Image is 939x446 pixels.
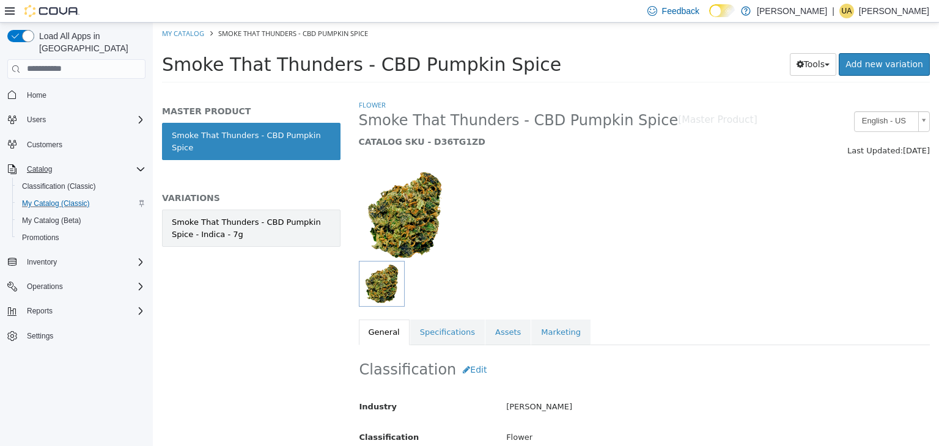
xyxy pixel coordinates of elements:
span: Users [22,112,145,127]
button: Classification (Classic) [12,178,150,195]
button: Inventory [2,254,150,271]
span: Settings [27,331,53,341]
span: Settings [22,328,145,343]
div: Smoke That Thunders - CBD Pumpkin Spice - Indica - 7g [19,194,178,218]
span: My Catalog (Classic) [17,196,145,211]
span: Home [22,87,145,103]
span: Classification [207,410,267,419]
span: Customers [27,140,62,150]
button: Users [22,112,51,127]
img: Cova [24,5,79,17]
button: Settings [2,327,150,345]
div: [PERSON_NAME] [344,374,786,395]
div: Flower [344,404,786,426]
span: [DATE] [750,123,777,133]
span: Catalog [27,164,52,174]
span: Customers [22,137,145,152]
button: Home [2,86,150,104]
a: Promotions [17,230,64,245]
small: [Master Product] [525,93,605,103]
button: Edit [303,336,341,359]
button: Tools [637,31,684,53]
span: Home [27,90,46,100]
a: My Catalog (Beta) [17,213,86,228]
span: Classification (Classic) [22,181,96,191]
span: Operations [22,279,145,294]
input: Dark Mode [709,4,735,17]
button: Reports [2,302,150,320]
a: Home [22,88,51,103]
a: My Catalog (Classic) [17,196,95,211]
span: Dark Mode [709,17,710,18]
span: Industry [207,379,245,389]
span: Catalog [22,162,145,177]
a: Settings [22,329,58,343]
button: Inventory [22,255,62,269]
span: Operations [27,282,63,291]
h5: CATALOG SKU - D36TG1ZD [206,114,630,125]
span: Reports [22,304,145,318]
a: Classification (Classic) [17,179,101,194]
span: Load All Apps in [GEOGRAPHIC_DATA] [34,30,145,54]
h5: VARIATIONS [9,170,188,181]
p: | [832,4,834,18]
a: Flower [206,78,233,87]
a: Specifications [257,297,332,323]
button: Operations [2,278,150,295]
div: Usama Alhassani [839,4,854,18]
button: Operations [22,279,68,294]
button: My Catalog (Beta) [12,212,150,229]
a: Assets [333,297,378,323]
a: Customers [22,137,67,152]
button: Customers [2,136,150,153]
a: Smoke That Thunders - CBD Pumpkin Spice [9,100,188,137]
span: Reports [27,306,53,316]
button: My Catalog (Classic) [12,195,150,212]
p: [PERSON_NAME] [757,4,827,18]
h2: Classification [207,336,777,359]
span: Inventory [27,257,57,267]
span: Last Updated: [694,123,750,133]
img: 150 [206,147,298,238]
span: Inventory [22,255,145,269]
span: UA [842,4,852,18]
a: General [206,297,257,323]
a: English - US [701,89,777,109]
span: Users [27,115,46,125]
nav: Complex example [7,81,145,377]
button: Users [2,111,150,128]
a: Marketing [378,297,438,323]
span: Smoke That Thunders - CBD Pumpkin Spice [206,89,526,108]
span: Classification (Classic) [17,179,145,194]
span: English - US [702,89,760,108]
span: Promotions [22,233,59,243]
button: Reports [22,304,57,318]
a: Add new variation [686,31,777,53]
span: My Catalog (Beta) [22,216,81,225]
button: Promotions [12,229,150,246]
span: Feedback [662,5,699,17]
span: My Catalog (Classic) [22,199,90,208]
button: Catalog [2,161,150,178]
span: Smoke That Thunders - CBD Pumpkin Spice [65,6,215,15]
span: Smoke That Thunders - CBD Pumpkin Spice [9,31,408,53]
span: My Catalog (Beta) [17,213,145,228]
p: [PERSON_NAME] [859,4,929,18]
h5: MASTER PRODUCT [9,83,188,94]
a: My Catalog [9,6,51,15]
button: Catalog [22,162,57,177]
span: Promotions [17,230,145,245]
